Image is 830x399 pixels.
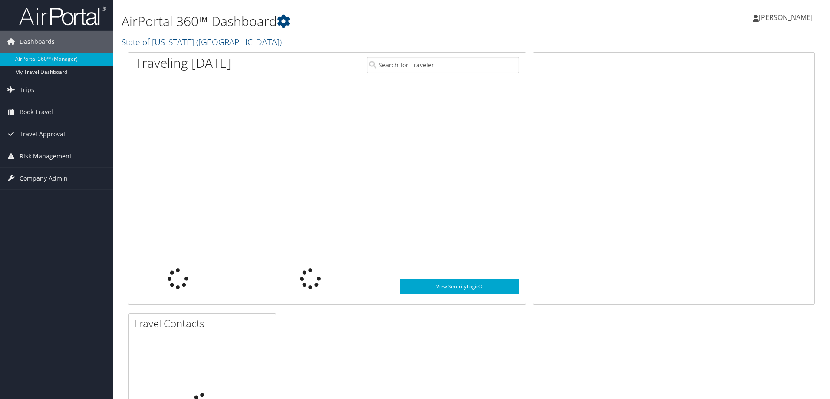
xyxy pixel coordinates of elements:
[20,79,34,101] span: Trips
[135,54,231,72] h1: Traveling [DATE]
[20,31,55,53] span: Dashboards
[19,6,106,26] img: airportal-logo.png
[20,145,72,167] span: Risk Management
[20,101,53,123] span: Book Travel
[122,36,284,48] a: State of [US_STATE] ([GEOGRAPHIC_DATA])
[400,279,519,294] a: View SecurityLogic®
[133,316,276,331] h2: Travel Contacts
[20,123,65,145] span: Travel Approval
[20,168,68,189] span: Company Admin
[367,57,519,73] input: Search for Traveler
[122,12,588,30] h1: AirPortal 360™ Dashboard
[759,13,813,22] span: [PERSON_NAME]
[753,4,821,30] a: [PERSON_NAME]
